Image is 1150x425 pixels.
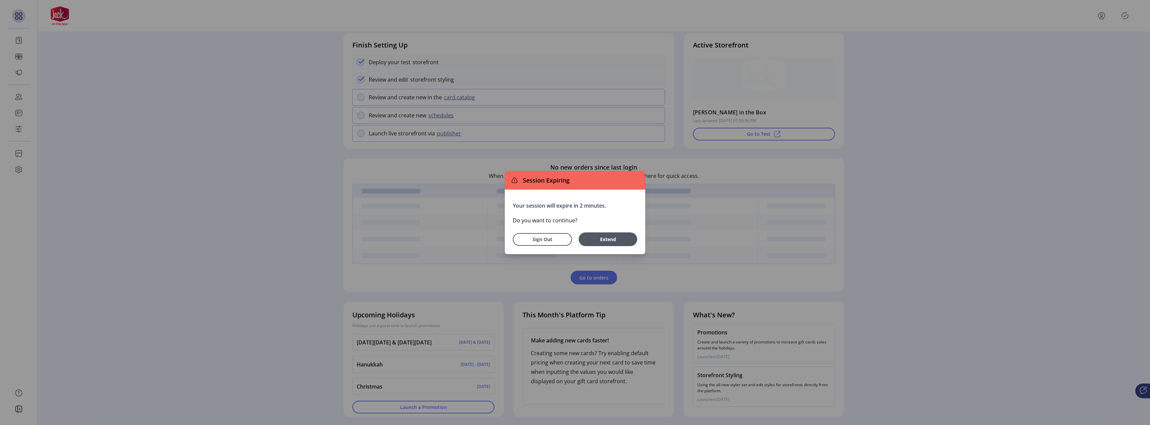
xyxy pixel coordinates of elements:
span: Session Expiring [520,176,570,185]
span: Sign Out [522,236,563,243]
p: Do you want to continue? [513,216,637,224]
span: Extend [582,236,634,243]
button: Sign Out [513,233,572,246]
button: Extend [579,232,637,246]
p: Your session will expire in 2 minutes. [513,202,637,210]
